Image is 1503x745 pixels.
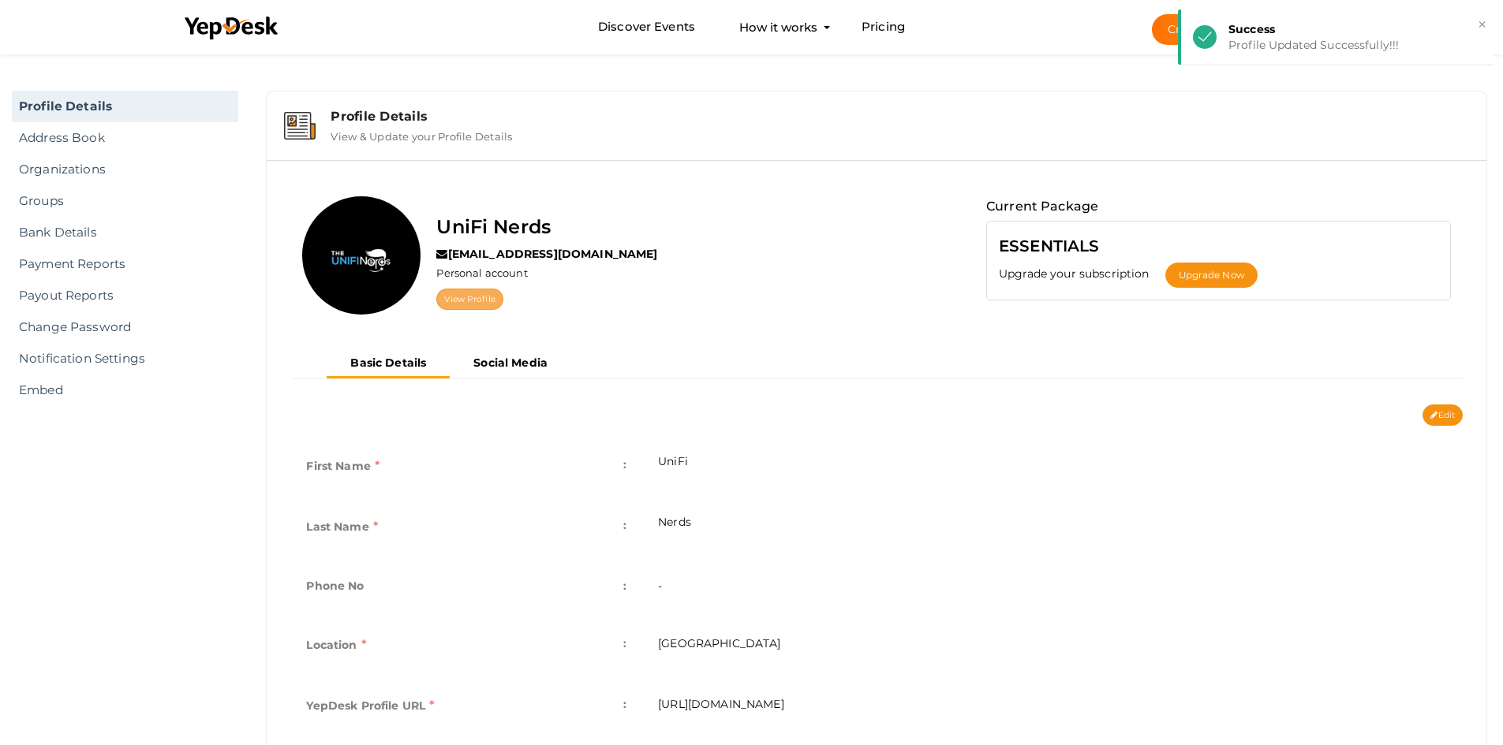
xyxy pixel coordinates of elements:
label: UniFi Nerds [436,212,551,242]
span: : [623,575,626,597]
label: Personal account [436,266,527,281]
button: How it works [735,13,822,42]
img: event-details.svg [284,112,315,140]
span: : [623,632,626,654]
a: View Profile [436,289,503,310]
span: : [623,693,626,715]
button: Basic Details [327,350,450,378]
button: Create Event [1152,14,1256,45]
label: Phone No [306,575,364,597]
button: × [1477,16,1487,34]
a: Pricing [862,13,905,42]
b: Basic Details [350,356,426,370]
label: Upgrade your subscription [999,266,1165,281]
label: ESSENTIALS [999,233,1099,259]
a: Notification Settings [12,343,238,374]
a: Payment Reports [12,248,238,280]
button: Social Media [450,350,571,376]
td: Nerds [642,498,1463,559]
label: Last Name [306,514,378,539]
a: Address Book [12,122,238,154]
a: Bank Details [12,217,238,248]
a: Change Password [12,311,238,343]
td: [URL][DOMAIN_NAME] [642,677,1463,738]
button: Upgrade Now [1165,263,1258,288]
a: Profile Details View & Update your Profile Details [275,131,1479,146]
b: Social Media [473,356,548,370]
button: Edit [1423,404,1463,426]
label: View & Update your Profile Details [331,124,512,143]
span: : [623,453,626,475]
a: Payout Reports [12,280,238,311]
a: Profile Details [12,91,238,122]
td: UniFi [642,438,1463,498]
label: Location [306,632,365,657]
td: - [642,559,1463,616]
span: : [623,514,626,536]
a: Organizations [12,154,238,185]
img: UCZYXXLB_normal.jpeg [302,196,421,315]
div: Profile Details [331,109,1469,124]
label: First Name [306,453,379,479]
a: Embed [12,374,238,406]
div: Profile Updated Successfully!!! [1228,37,1482,53]
a: Discover Events [598,13,695,42]
label: YepDesk Profile URL [306,693,434,718]
label: Current Package [986,196,1098,217]
label: [EMAIL_ADDRESS][DOMAIN_NAME] [436,246,657,262]
a: Groups [12,185,238,217]
td: [GEOGRAPHIC_DATA] [642,616,1463,677]
div: Success [1228,21,1482,37]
